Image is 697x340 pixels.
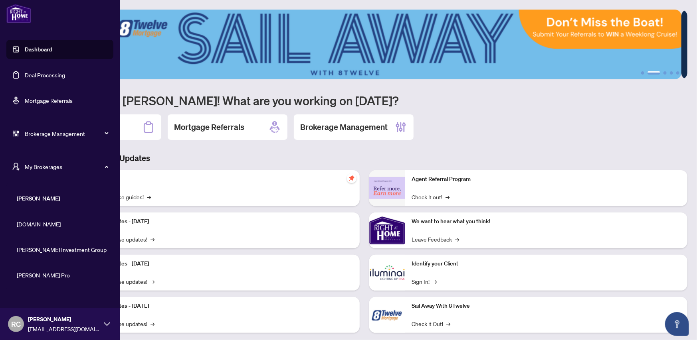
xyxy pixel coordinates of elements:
span: [PERSON_NAME] Investment Group [17,245,108,254]
span: [PERSON_NAME] [17,194,108,203]
button: 3 [663,71,667,75]
span: [DOMAIN_NAME] [17,220,108,228]
h1: Welcome back [PERSON_NAME]! What are you working on [DATE]? [42,93,687,108]
a: Sign In!→ [412,277,437,286]
span: user-switch [12,163,20,171]
span: [PERSON_NAME] Pro [17,271,108,279]
button: 1 [641,71,644,75]
a: Leave Feedback→ [412,235,459,244]
span: → [433,277,437,286]
p: Sail Away With 8Twelve [412,302,681,311]
span: → [150,277,154,286]
img: Agent Referral Program [369,177,405,199]
h2: Mortgage Referrals [174,122,244,133]
h3: Brokerage & Industry Updates [42,153,687,164]
p: Platform Updates - [DATE] [84,217,353,226]
span: → [446,193,449,201]
button: 5 [676,71,679,75]
img: We want to hear what you think! [369,212,405,248]
span: → [150,319,154,328]
img: logo [6,4,31,23]
a: Check it out!→ [412,193,449,201]
span: pushpin [347,173,356,183]
span: Brokerage Management [25,129,108,138]
span: My Brokerages [25,162,108,171]
img: Sail Away With 8Twelve [369,297,405,333]
span: → [446,319,450,328]
button: 4 [670,71,673,75]
p: Self-Help [84,175,353,184]
a: Mortgage Referrals [25,97,73,104]
img: Slide 1 [42,10,681,79]
p: Agent Referral Program [412,175,681,184]
h2: Brokerage Management [300,122,388,133]
span: RC [11,318,21,330]
p: We want to hear what you think! [412,217,681,226]
p: Identify your Client [412,259,681,268]
span: → [147,193,151,201]
a: Check it Out!→ [412,319,450,328]
img: Identify your Client [369,255,405,291]
span: → [150,235,154,244]
span: [PERSON_NAME] [28,315,100,324]
p: Platform Updates - [DATE] [84,302,353,311]
button: Open asap [665,312,689,336]
span: → [455,235,459,244]
span: [EMAIL_ADDRESS][DOMAIN_NAME] [28,324,100,333]
p: Platform Updates - [DATE] [84,259,353,268]
button: 2 [647,71,660,75]
a: Deal Processing [25,71,65,79]
a: Dashboard [25,46,52,53]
